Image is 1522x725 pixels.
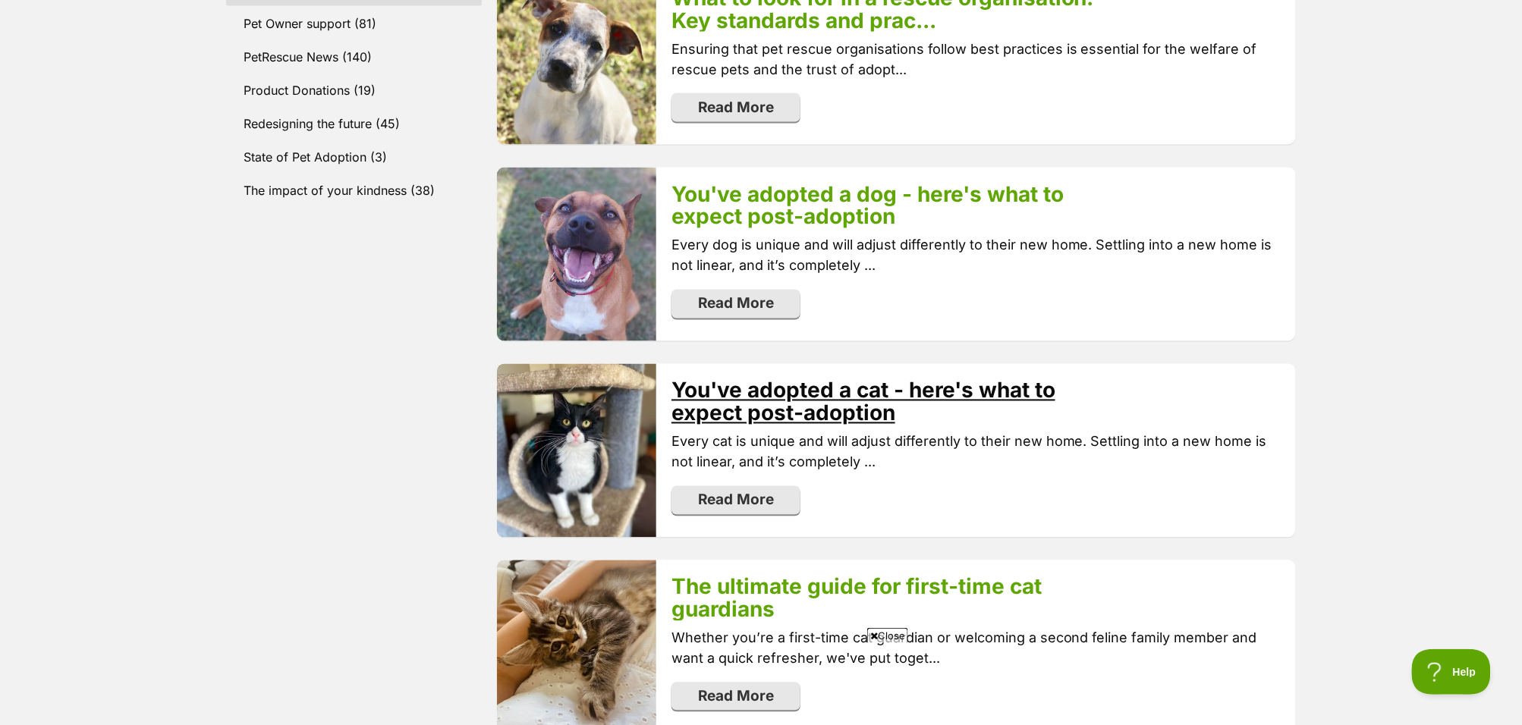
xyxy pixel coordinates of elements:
iframe: Help Scout Beacon - Open [1412,649,1492,695]
a: The ultimate guide for first-time cat guardians [671,574,1042,623]
iframe: Advertisement [393,649,1129,717]
p: Whether you’re a first-time cat guardian or welcoming a second feline family member and want a qu... [671,628,1280,669]
a: Redesigning the future (45) [226,108,482,140]
img: admecflm6pzsdxbz7eza.jpg [497,168,656,341]
a: Read More [671,290,800,319]
a: Pet Owner support (81) [226,8,482,39]
p: Ensuring that pet rescue organisations follow best practices is essential for the welfare of resc... [671,39,1280,80]
img: fy6lzdp7cpl7viziqpep.jpg [497,364,656,538]
a: Read More [671,486,800,515]
a: Product Donations (19) [226,74,482,106]
a: Read More [671,93,800,122]
span: Close [867,628,908,643]
a: State of Pet Adoption (3) [226,141,482,173]
a: PetRescue News (140) [226,41,482,73]
p: Every dog is unique and will adjust differently to their new home. Settling into a new home is no... [671,235,1280,276]
a: You've adopted a cat - here's what to expect post-adoption [671,378,1055,426]
p: Every cat is unique and will adjust differently to their new home. Settling into a new home is no... [671,432,1280,472]
a: The impact of your kindness (38) [226,174,482,206]
a: You've adopted a dog - here's what to expect post-adoption [671,181,1064,230]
